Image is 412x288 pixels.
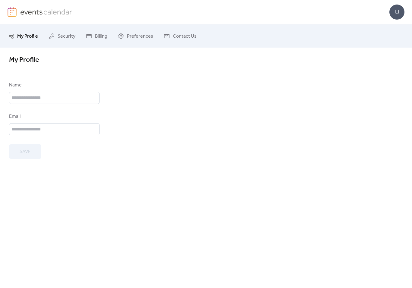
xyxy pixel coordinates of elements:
div: Name [9,82,98,89]
span: My Profile [9,53,39,67]
img: logo [8,7,17,17]
a: Preferences [113,27,158,45]
div: U [389,5,404,20]
a: My Profile [4,27,43,45]
span: Contact Us [173,32,197,41]
span: My Profile [17,32,38,41]
div: Email [9,113,98,120]
a: Security [44,27,80,45]
img: logo-type [20,7,72,16]
span: Preferences [127,32,153,41]
span: Billing [95,32,107,41]
span: Security [58,32,75,41]
a: Contact Us [159,27,201,45]
a: Billing [81,27,112,45]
